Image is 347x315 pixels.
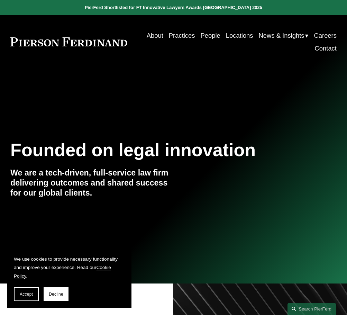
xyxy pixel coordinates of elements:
a: Careers [314,29,337,42]
a: Practices [169,29,195,42]
button: Accept [14,287,39,301]
a: folder dropdown [259,29,309,42]
a: Search this site [287,303,336,315]
h1: Founded on legal innovation [10,140,282,161]
span: Accept [20,292,33,297]
p: We use cookies to provide necessary functionality and improve your experience. Read our . [14,255,125,280]
a: People [201,29,220,42]
a: Cookie Policy [14,265,111,278]
a: Contact [315,42,337,55]
a: Locations [226,29,253,42]
button: Decline [44,287,69,301]
span: Decline [49,292,63,297]
h4: We are a tech-driven, full-service law firm delivering outcomes and shared success for our global... [10,168,173,198]
section: Cookie banner [7,248,131,308]
a: About [147,29,163,42]
span: News & Insights [259,30,304,41]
